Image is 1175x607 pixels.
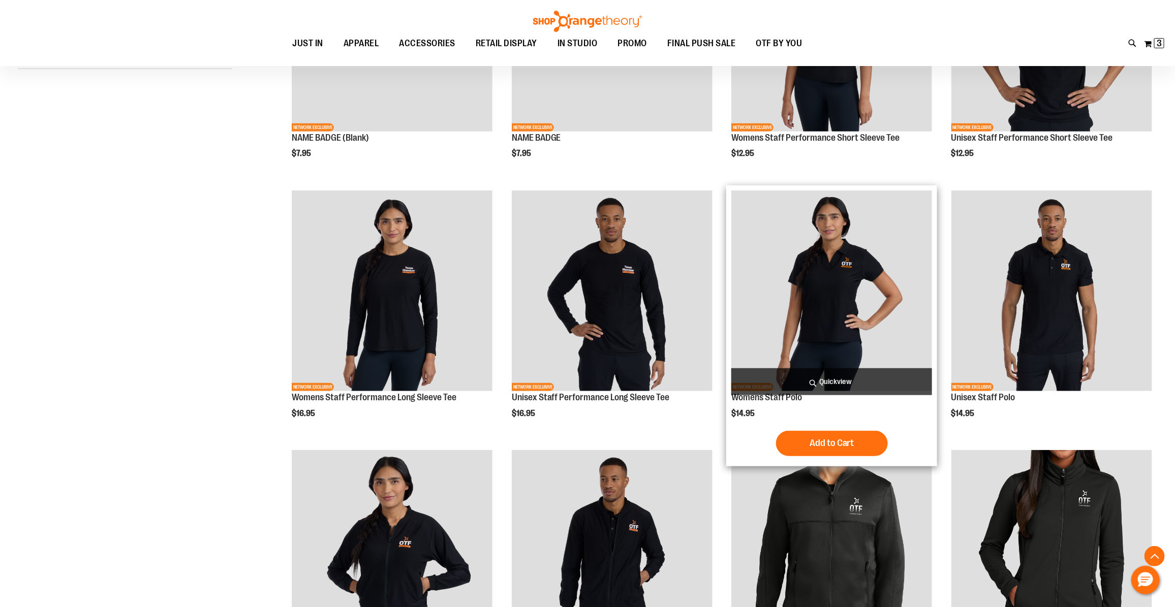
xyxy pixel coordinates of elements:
[1131,566,1160,594] button: Hello, have a question? Let’s chat.
[532,11,643,32] img: Shop Orangetheory
[292,409,317,418] span: $16.95
[292,392,456,402] a: Womens Staff Performance Long Sleeve Tee
[667,32,736,55] span: FINAL PUSH SALE
[731,392,802,402] a: Womens Staff Polo
[731,133,900,143] a: Womens Staff Performance Short Sleeve Tee
[951,133,1113,143] a: Unisex Staff Performance Short Sleeve Tee
[292,383,334,391] span: NETWORK EXCLUSIVE
[731,190,932,391] img: Womens Staff Polo
[292,149,313,158] span: $7.95
[731,409,756,418] span: $14.95
[292,123,334,132] span: NETWORK EXCLUSIVE
[951,149,976,158] span: $12.95
[618,32,647,55] span: PROMO
[292,190,492,393] a: Womens Staff Performance Long Sleeve TeeNETWORK EXCLUSIVE
[512,409,537,418] span: $16.95
[1145,546,1165,566] button: Back To Top
[731,190,932,393] a: Womens Staff PoloNETWORK EXCLUSIVE
[389,32,466,55] a: ACCESSORIES
[731,368,932,395] a: Quickview
[951,123,994,132] span: NETWORK EXCLUSIVE
[951,392,1015,402] a: Unisex Staff Polo
[951,409,976,418] span: $14.95
[951,383,994,391] span: NETWORK EXCLUSIVE
[731,149,756,158] span: $12.95
[951,190,1152,393] a: Unisex Staff PoloNETWORK EXCLUSIVE
[1157,38,1162,48] span: 3
[558,32,598,55] span: IN STUDIO
[512,123,554,132] span: NETWORK EXCLUSIVE
[512,149,533,158] span: $7.95
[951,190,1152,391] img: Unisex Staff Polo
[507,185,718,444] div: product
[292,133,369,143] a: NAME BADGE (Blank)
[512,190,713,393] a: Unisex Staff Performance Long Sleeve TeeNETWORK EXCLUSIVE
[657,32,746,55] a: FINAL PUSH SALE
[283,32,334,55] a: JUST IN
[776,431,888,456] button: Add to Cart
[756,32,802,55] span: OTF BY YOU
[512,190,713,391] img: Unisex Staff Performance Long Sleeve Tee
[731,123,774,132] span: NETWORK EXCLUSIVE
[399,32,456,55] span: ACCESSORIES
[466,32,547,55] a: RETAIL DISPLAY
[476,32,537,55] span: RETAIL DISPLAY
[810,437,854,449] span: Add to Cart
[512,133,561,143] a: NAME BADGE
[293,32,324,55] span: JUST IN
[344,32,379,55] span: APPAREL
[287,185,498,444] div: product
[746,32,813,55] a: OTF BY YOU
[512,392,670,402] a: Unisex Staff Performance Long Sleeve Tee
[292,190,492,391] img: Womens Staff Performance Long Sleeve Tee
[547,32,608,55] a: IN STUDIO
[608,32,658,55] a: PROMO
[946,185,1157,444] div: product
[333,32,389,55] a: APPAREL
[726,185,937,466] div: product
[512,383,554,391] span: NETWORK EXCLUSIVE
